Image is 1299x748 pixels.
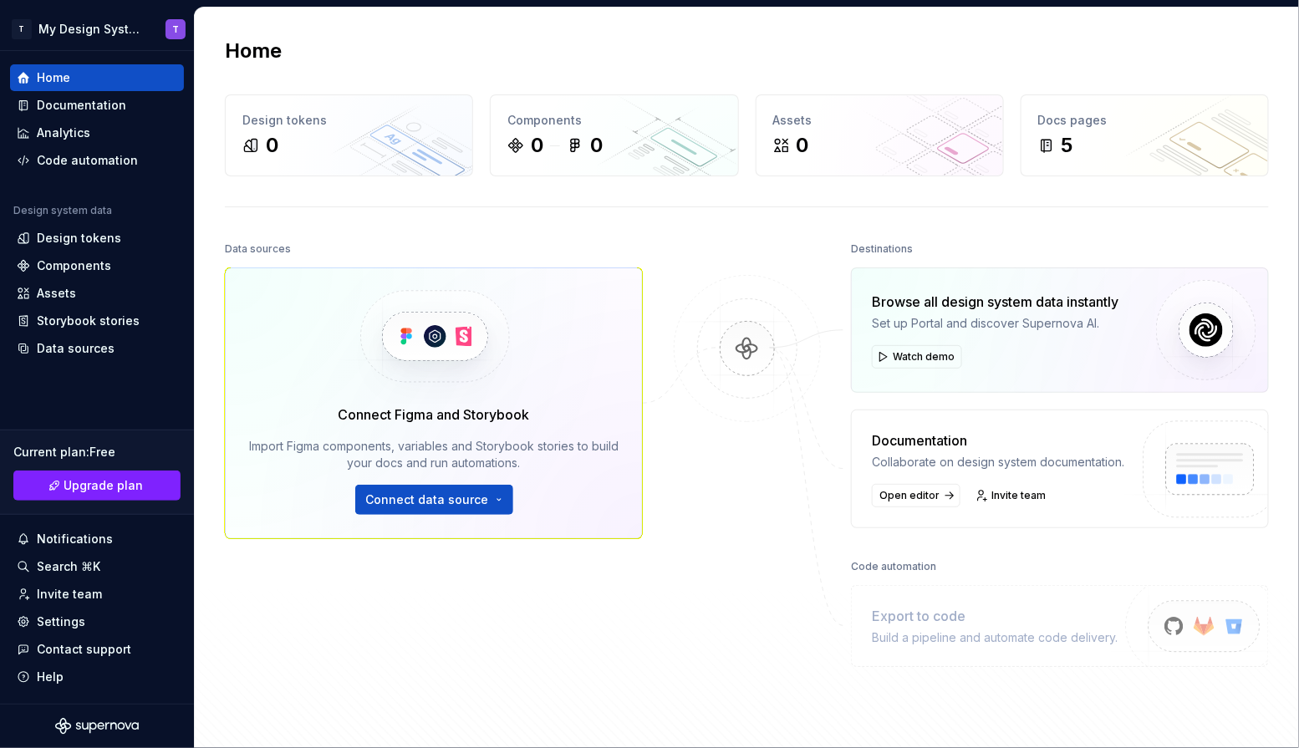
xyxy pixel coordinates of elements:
[10,120,184,146] a: Analytics
[10,252,184,279] a: Components
[355,485,513,515] button: Connect data source
[10,608,184,635] a: Settings
[490,94,738,176] a: Components00
[37,69,70,86] div: Home
[38,21,145,38] div: My Design System
[37,613,85,630] div: Settings
[10,335,184,362] a: Data sources
[1021,94,1269,176] a: Docs pages5
[10,308,184,334] a: Storybook stories
[37,669,64,685] div: Help
[756,94,1004,176] a: Assets0
[10,147,184,174] a: Code automation
[893,350,955,364] span: Watch demo
[507,112,721,129] div: Components
[10,553,184,580] button: Search ⌘K
[851,237,913,261] div: Destinations
[1038,112,1251,129] div: Docs pages
[55,718,139,735] svg: Supernova Logo
[10,64,184,91] a: Home
[13,471,181,501] a: Upgrade plan
[242,112,456,129] div: Design tokens
[37,257,111,274] div: Components
[10,636,184,663] button: Contact support
[172,23,179,36] div: T
[872,484,960,507] a: Open editor
[366,491,489,508] span: Connect data source
[991,489,1046,502] span: Invite team
[37,313,140,329] div: Storybook stories
[37,230,121,247] div: Design tokens
[1062,132,1073,159] div: 5
[37,641,131,658] div: Contact support
[872,606,1118,626] div: Export to code
[37,97,126,114] div: Documentation
[37,125,90,141] div: Analytics
[872,292,1118,312] div: Browse all design system data instantly
[872,454,1124,471] div: Collaborate on design system documentation.
[590,132,603,159] div: 0
[37,285,76,302] div: Assets
[10,225,184,252] a: Design tokens
[10,664,184,690] button: Help
[797,132,809,159] div: 0
[13,444,181,461] div: Current plan : Free
[872,315,1118,332] div: Set up Portal and discover Supernova AI.
[266,132,278,159] div: 0
[37,531,113,547] div: Notifications
[773,112,986,129] div: Assets
[13,204,112,217] div: Design system data
[225,237,291,261] div: Data sources
[872,345,962,369] button: Watch demo
[879,489,940,502] span: Open editor
[3,11,191,47] button: TMy Design SystemT
[339,405,530,425] div: Connect Figma and Storybook
[37,558,100,575] div: Search ⌘K
[970,484,1053,507] a: Invite team
[12,19,32,39] div: T
[225,38,282,64] h2: Home
[851,555,936,578] div: Code automation
[249,438,619,471] div: Import Figma components, variables and Storybook stories to build your docs and run automations.
[37,152,138,169] div: Code automation
[64,477,144,494] span: Upgrade plan
[531,132,543,159] div: 0
[872,629,1118,646] div: Build a pipeline and automate code delivery.
[37,340,115,357] div: Data sources
[37,586,102,603] div: Invite team
[10,280,184,307] a: Assets
[10,526,184,552] button: Notifications
[10,92,184,119] a: Documentation
[10,581,184,608] a: Invite team
[872,430,1124,450] div: Documentation
[225,94,473,176] a: Design tokens0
